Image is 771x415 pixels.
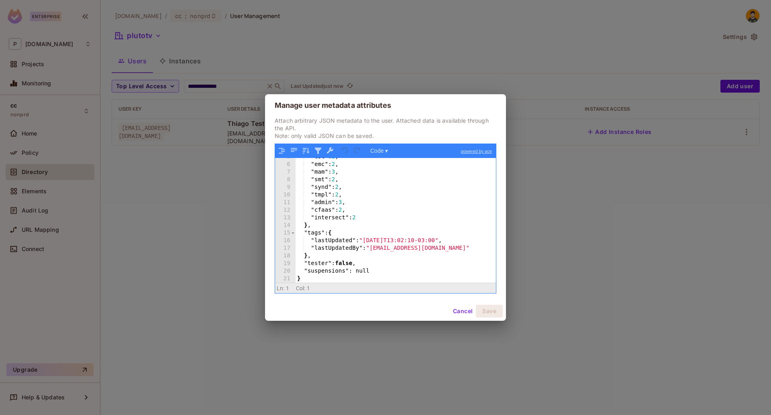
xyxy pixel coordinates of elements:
[275,168,296,176] div: 7
[367,146,391,156] button: Code ▾
[275,184,296,191] div: 9
[352,146,363,156] button: Redo (Ctrl+Shift+Z)
[275,199,296,206] div: 11
[275,161,296,168] div: 6
[275,214,296,222] div: 13
[301,146,311,156] button: Sort contents
[275,222,296,229] div: 14
[275,252,296,260] div: 18
[277,285,284,292] span: Ln:
[275,229,296,237] div: 15
[275,245,296,252] div: 17
[275,275,296,283] div: 21
[275,191,296,199] div: 10
[275,260,296,267] div: 19
[275,117,496,140] p: Attach arbitrary JSON metadata to the user. Attached data is available through the API. Note: onl...
[289,146,299,156] button: Compact JSON data, remove all whitespaces (Ctrl+Shift+I)
[325,146,335,156] button: Repair JSON: fix quotes and escape characters, remove comments and JSONP notation, turn JavaScrip...
[265,94,506,117] h2: Manage user metadata attributes
[277,146,287,156] button: Format JSON data, with proper indentation and line feeds (Ctrl+I)
[313,146,323,156] button: Filter, sort, or transform contents
[275,267,296,275] div: 20
[307,285,310,292] span: 1
[296,285,306,292] span: Col:
[476,305,503,318] button: Save
[457,144,496,158] a: powered by ace
[275,176,296,184] div: 8
[286,285,289,292] span: 1
[275,206,296,214] div: 12
[340,146,351,156] button: Undo last action (Ctrl+Z)
[275,237,296,245] div: 16
[450,305,476,318] button: Cancel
